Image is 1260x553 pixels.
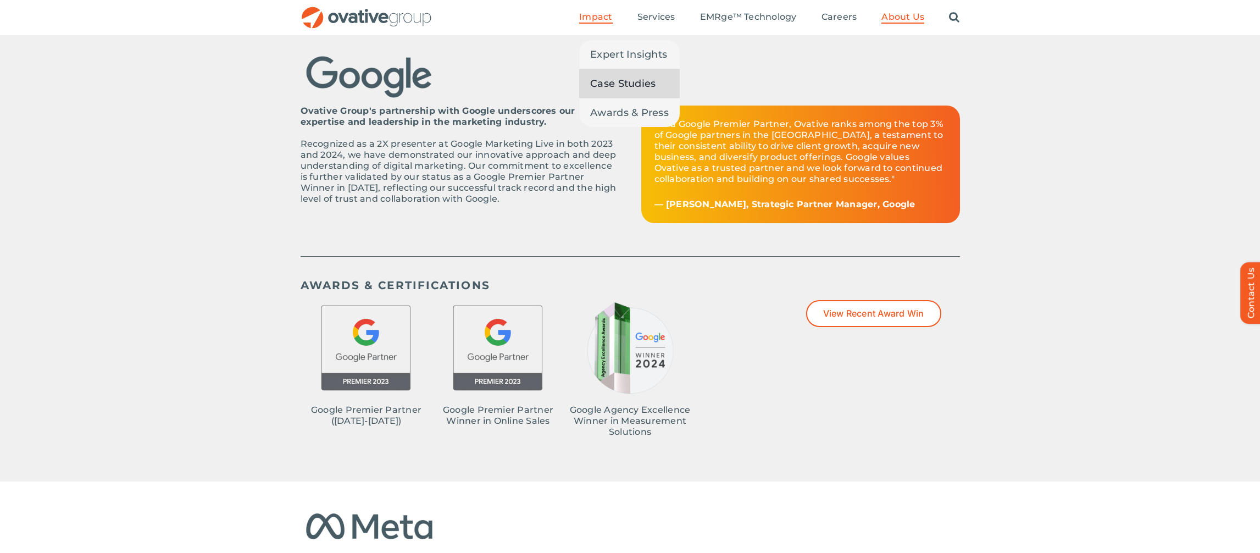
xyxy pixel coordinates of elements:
a: View Recent Award Win [806,300,941,327]
a: EMRge™ Technology [700,12,797,24]
span: Impact [579,12,612,23]
img: Partnerships – Premier Partner 2023 [320,300,413,394]
img: Google Agency Excellence Award Badge [584,300,677,394]
img: Partnerships – Premier Partner 2023 [452,300,545,394]
span: Services [637,12,675,23]
span: Case Studies [590,76,656,91]
p: "As a Google Premier Partner, Ovative ranks among the top 3% of Google partners in the [GEOGRAPHI... [654,119,947,185]
a: Case Studies [579,69,680,98]
p: Google Agency Excellence Winner in Measurement Solutions [564,405,696,438]
a: OG_Full_horizontal_RGB [301,5,432,16]
span: Awards & Press [590,105,669,120]
a: Search [949,12,959,24]
strong: — [PERSON_NAME], Strategic Partner Manager, Google [654,199,915,209]
p: Recognized as a 2X presenter at Google Marketing Live in both 2023 and 2024, we have demonstrated... [301,139,619,204]
img: Google [301,49,438,106]
span: Expert Insights [590,47,667,62]
a: Impact [579,12,612,24]
a: Services [637,12,675,24]
a: Careers [822,12,857,24]
a: Awards & Press [579,98,680,127]
h5: AWARDS & CERTIFICATIONS [301,279,960,292]
span: View Recent Award Win [823,308,924,319]
a: Expert Insights [579,40,680,69]
span: EMRge™ Technology [700,12,797,23]
p: Google Premier Partner ([DATE]-[DATE]) [301,405,432,427]
span: About Us [881,12,924,23]
strong: Ovative Group's partnership with Google underscores our expertise and leadership in the marketing... [301,106,575,127]
span: Careers [822,12,857,23]
a: About Us [881,12,924,24]
p: Google Premier Partner Winner in Online Sales [432,405,564,427]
